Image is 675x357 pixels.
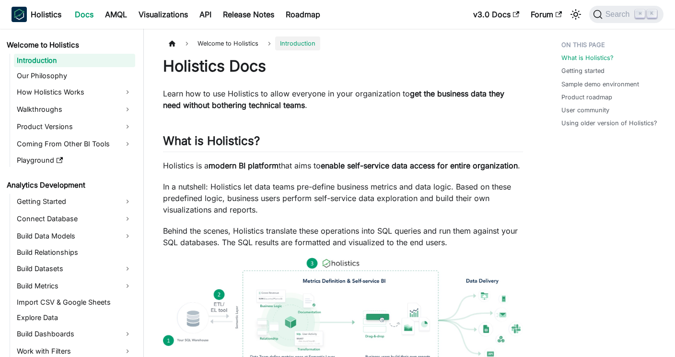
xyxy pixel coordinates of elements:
[217,7,280,22] a: Release Notes
[14,228,135,244] a: Build Data Models
[525,7,568,22] a: Forum
[561,53,614,62] a: What is Holistics?
[14,194,135,209] a: Getting Started
[603,10,636,19] span: Search
[163,134,523,152] h2: What is Holistics?
[280,7,326,22] a: Roadmap
[163,160,523,171] p: Holistics is a that aims to .
[4,38,135,52] a: Welcome to Holistics
[589,6,663,23] button: Search (Command+K)
[561,66,605,75] a: Getting started
[14,311,135,324] a: Explore Data
[321,161,518,170] strong: enable self-service data access for entire organization
[193,36,263,50] span: Welcome to Holistics
[163,181,523,215] p: In a nutshell: Holistics let data teams pre-define business metrics and data logic. Based on thes...
[14,84,135,100] a: How Holistics Works
[14,211,135,226] a: Connect Database
[561,80,639,89] a: Sample demo environment
[99,7,133,22] a: AMQL
[467,7,525,22] a: v3.0 Docs
[561,119,657,128] a: Using older version of Holistics?
[4,178,135,192] a: Analytics Development
[14,278,135,294] a: Build Metrics
[209,161,279,170] strong: modern BI platform
[12,7,61,22] a: HolisticsHolistics
[14,119,135,134] a: Product Versions
[561,93,612,102] a: Product roadmap
[163,36,181,50] a: Home page
[194,7,217,22] a: API
[14,136,135,152] a: Coming From Other BI Tools
[69,7,99,22] a: Docs
[163,57,523,76] h1: Holistics Docs
[14,246,135,259] a: Build Relationships
[163,88,523,111] p: Learn how to use Holistics to allow everyone in your organization to .
[163,36,523,50] nav: Breadcrumbs
[14,69,135,83] a: Our Philosophy
[561,106,609,115] a: User community
[14,261,135,276] a: Build Datasets
[14,296,135,309] a: Import CSV & Google Sheets
[647,10,657,18] kbd: K
[635,10,645,18] kbd: ⌘
[12,7,27,22] img: Holistics
[133,7,194,22] a: Visualizations
[163,225,523,248] p: Behind the scenes, Holistics translate these operations into SQL queries and run them against you...
[14,54,135,67] a: Introduction
[14,102,135,117] a: Walkthroughs
[568,7,583,22] button: Switch between dark and light mode (currently light mode)
[14,326,135,342] a: Build Dashboards
[31,9,61,20] b: Holistics
[14,154,135,167] a: Playground
[275,36,320,50] span: Introduction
